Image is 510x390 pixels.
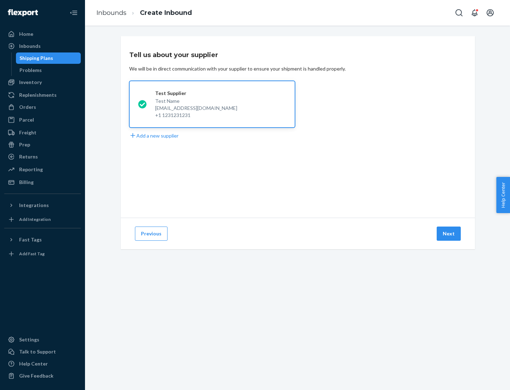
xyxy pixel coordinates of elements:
a: Freight [4,127,81,138]
div: Add Fast Tag [19,251,45,257]
div: Talk to Support [19,348,56,355]
div: Billing [19,179,34,186]
a: Returns [4,151,81,162]
div: Give Feedback [19,372,53,379]
a: Prep [4,139,81,150]
div: Freight [19,129,36,136]
button: Help Center [496,177,510,213]
div: Inbounds [19,43,41,50]
a: Help Center [4,358,81,369]
button: Open account menu [483,6,497,20]
a: Home [4,28,81,40]
div: Inventory [19,79,42,86]
a: Add Fast Tag [4,248,81,260]
a: Parcel [4,114,81,126]
a: Inventory [4,77,81,88]
a: Talk to Support [4,346,81,357]
div: Reporting [19,166,43,173]
a: Inbounds [4,40,81,52]
a: Shipping Plans [16,52,81,64]
a: Replenishments [4,89,81,101]
button: Open Search Box [452,6,466,20]
div: Help Center [19,360,48,367]
div: Settings [19,336,39,343]
div: Add Integration [19,216,51,222]
div: Parcel [19,116,34,123]
div: We will be in direct communication with your supplier to ensure your shipment is handled properly. [129,65,346,72]
img: Flexport logo [8,9,38,16]
h3: Tell us about your supplier [129,50,218,60]
div: Integrations [19,202,49,209]
div: Problems [19,67,42,74]
button: Integrations [4,200,81,211]
button: Open notifications [467,6,482,20]
div: Prep [19,141,30,148]
button: Give Feedback [4,370,81,381]
button: Fast Tags [4,234,81,245]
button: Add a new supplier [129,132,178,139]
div: Replenishments [19,91,57,99]
a: Add Integration [4,214,81,225]
a: Inbounds [96,9,126,17]
a: Billing [4,177,81,188]
a: Reporting [4,164,81,175]
div: Returns [19,153,38,160]
ol: breadcrumbs [91,2,198,23]
div: Home [19,30,33,38]
button: Next [437,227,461,241]
div: Shipping Plans [19,55,53,62]
button: Close Navigation [67,6,81,20]
a: Create Inbound [140,9,192,17]
a: Problems [16,65,81,76]
a: Settings [4,334,81,345]
div: Fast Tags [19,236,42,243]
button: Previous [135,227,168,241]
div: Orders [19,104,36,111]
a: Orders [4,101,81,113]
